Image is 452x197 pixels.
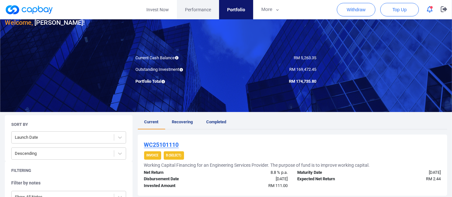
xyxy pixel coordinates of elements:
span: Completed [207,119,226,124]
span: RM 169,472.45 [290,67,317,72]
h3: [PERSON_NAME] ! [5,17,85,28]
h5: Filtering [11,168,31,174]
div: Maturity Date [292,169,369,176]
span: RM 111.00 [268,183,288,188]
span: Current [144,119,159,124]
div: [DATE] [216,176,292,183]
div: Expected Net Return [292,176,369,183]
div: Outstanding Investment [131,66,226,73]
button: Top Up [380,3,419,16]
div: Net Return [139,169,216,176]
span: Performance [185,6,211,13]
strong: Invoice [147,154,159,157]
span: Top Up [392,6,407,13]
div: Invested Amount [139,183,216,189]
button: Withdraw [337,3,375,16]
span: RM 5,263.35 [294,55,317,60]
div: Current Cash Balance [131,55,226,61]
span: RM 2.44 [426,176,441,181]
div: Portfolio Total [131,78,226,85]
span: Welcome, [5,19,33,26]
div: [DATE] [369,169,446,176]
span: RM 174,735.80 [289,79,317,84]
span: Recovering [172,119,193,124]
h5: Filter by notes [11,180,126,186]
span: Portfolio [227,6,245,13]
div: Disbursement Date [139,176,216,183]
h5: Working Capital Financing for an Engineering Services Provider. The purpose of fund is to improve... [144,162,370,168]
h5: Sort By [11,122,28,127]
strong: B (Select) [166,154,181,157]
u: WC25101110 [144,141,179,148]
div: 8.8 % p.a. [216,169,292,176]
